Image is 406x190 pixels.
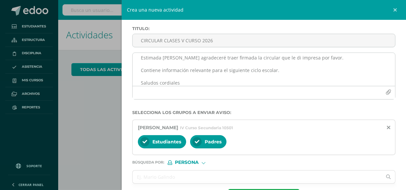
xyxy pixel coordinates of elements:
[168,160,217,165] div: [object Object]
[133,53,395,86] textarea: Estimada [PERSON_NAME] agradeceré traer firmada la circular que le di impresa por favor. Contiene...
[152,139,181,145] span: Estudiantes
[133,171,382,183] input: Ej. Mario Galindo
[205,139,222,145] span: Padres
[175,161,199,164] span: Persona
[138,125,178,131] span: [PERSON_NAME]
[133,34,395,47] input: Titulo
[132,110,395,115] label: Selecciona los grupos a enviar aviso :
[132,161,164,164] span: Búsqueda por :
[132,26,395,31] label: Titulo :
[180,125,233,130] span: IV Curso Secundaria 10501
